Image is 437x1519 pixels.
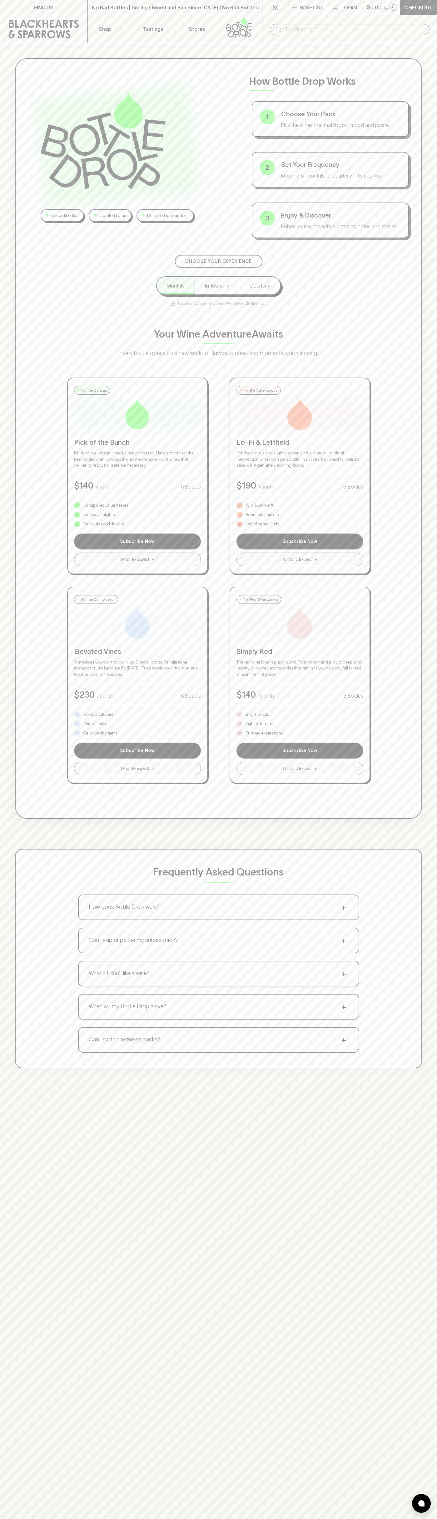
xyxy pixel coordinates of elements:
[246,730,283,736] p: Pure red expressions
[74,450,201,469] p: Drinking well doesn't need a hefty price tag. Here's proof that the best bottles aren't always th...
[341,4,357,11] p: Login
[260,160,275,175] div: 2
[79,995,359,1019] button: When will my Bottle Drop arrive?+
[283,765,312,772] span: What To Expect
[152,765,155,772] span: +
[153,865,284,880] p: Frequently Asked Questions
[236,688,256,701] p: $ 140
[74,659,201,678] p: Sometimes you want to dial it up. Special bottles for milestone moments or just because it's [DAT...
[339,936,349,945] span: +
[339,1035,349,1045] span: +
[314,765,317,772] span: +
[83,730,117,736] p: Cellar worthy gems
[83,512,115,518] p: Everyday delights
[405,4,433,11] p: Checkout
[185,258,252,265] p: Choose Your Experience
[171,300,267,307] p: Pause or cancel anytime. We're flexible like that.
[81,388,107,393] p: For the Curious
[79,1028,359,1052] button: Can I switch between packs?+
[181,483,201,490] p: 6 Bottles
[120,556,149,563] span: What To Expect
[147,212,188,219] p: Delivered to your door
[83,521,125,527] p: Seriously good drinking
[343,483,363,490] p: 6 Bottles
[314,556,317,563] span: +
[74,437,201,448] p: Pick of the Bunch
[236,450,363,469] p: For the curious and slightly adventurous. Natural, minimal intervention wines with personality in...
[96,483,112,490] p: /month
[339,903,349,912] span: +
[74,688,95,701] p: $ 230
[131,15,175,43] a: Tastings
[83,721,107,727] p: Rare & limited
[74,743,201,759] button: Subscribe Now
[41,93,166,189] img: Bottle Drop
[281,223,401,230] p: Unbox your wines with our tasting notes and stories
[154,327,283,342] p: Your Wine Adventure
[74,646,201,657] p: Elevated Vines
[99,25,111,33] p: Shop
[83,711,113,718] p: Iconic producers
[175,15,219,43] a: Stores
[34,4,53,11] p: FIND US
[339,969,349,978] span: +
[236,743,363,759] button: Subscribe Now
[259,483,274,490] p: /month
[236,553,363,566] button: What To Expect+
[246,502,276,509] p: Wild & wonderful
[157,277,195,294] button: Monthly
[189,25,205,33] p: Stores
[284,399,315,430] img: Lo-Fi & Leftfield
[260,109,275,124] div: 1
[246,512,279,518] p: Boundary pushers
[281,211,401,220] p: Enjoy & Discover
[252,328,283,339] span: Awaits
[284,608,315,639] img: Simply Red
[236,479,256,492] p: $ 190
[74,553,201,566] button: What To Expect+
[236,646,363,657] p: Simply Red
[236,534,363,549] button: Subscribe Now
[97,692,113,699] p: /month
[89,1002,166,1011] p: When will my Bottle Drop arrive?
[246,711,269,718] p: Bright to bold
[181,692,201,699] p: 6 Bottles
[89,969,149,978] p: What if I don't like a wine?
[83,502,128,509] p: Handpicked value heroes
[281,160,401,169] p: Set Your Frequency
[260,211,275,226] div: 3
[285,24,425,34] input: Try "Pinot noir"
[367,4,382,11] p: $0.00
[122,608,153,639] img: Elevated Vines
[343,692,363,699] p: 6 Bottles
[249,74,412,89] p: How Bottle Drop Works
[281,121,401,129] p: Pick the wines that match your mood and palate
[239,277,280,294] button: Quarterly
[236,437,363,448] p: Lo-Fi & Leftfield
[120,765,149,772] span: What To Expect
[89,936,178,945] p: Can I skip or pause my subscription?
[122,399,153,430] img: Pick of the Bunch
[94,349,344,358] p: Every bottle opens up a new world of flavors, stories, and moments worth sharing.
[392,6,395,9] p: 0
[74,534,201,549] button: Subscribe Now
[79,928,359,953] button: Can I skip or pause my subscription?+
[152,556,155,563] span: +
[81,597,115,602] p: For the Connoisseur
[246,721,275,727] p: Light to luscious
[74,479,93,492] p: $ 140
[89,1035,160,1044] p: Can I switch between packs?
[88,15,132,43] button: Shop
[51,212,78,219] p: No bad bottles
[258,692,274,699] p: /month
[74,762,201,775] button: What To Expect+
[236,659,363,678] p: The red wine lover's playground. From bright and juicy to deep and velvety, a journey across styl...
[281,172,401,179] p: Monthly, bi-monthly, or quarterly - it's your call
[246,521,279,527] p: Left of center finds
[418,1500,425,1506] img: bubble-icon
[244,388,277,393] p: For the Adventurous
[99,212,126,219] p: Curated by us
[79,895,359,920] button: How does Bottle Drop work?+
[89,903,160,911] p: How does Bottle Drop work?
[244,597,278,602] p: For Red Wine Lovers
